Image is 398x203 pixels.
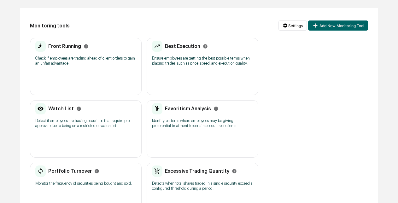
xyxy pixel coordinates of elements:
p: Monitor the frequency of securities being bought and sold. [35,181,136,186]
p: Check if employees are trading ahead of client orders to gain an unfair advantage. [35,56,136,66]
svg: Info [94,169,99,174]
p: Ensure employees are getting the best possible terms when placing trades, such as price, speed, a... [152,56,253,66]
h2: Watch List [48,106,74,112]
p: Identify patterns where employees may be giving preferential treatment to certain accounts or cli... [152,118,253,128]
h2: Portfolio Turnover [48,168,92,174]
button: Add New Monitoring Tool [308,20,368,31]
button: Settings [278,20,307,31]
p: Detect if employees are trading securities that require pre-approval due to being on a restricted... [35,118,136,128]
svg: Info [232,169,237,174]
span: Pylon [63,22,76,27]
svg: Info [76,106,81,111]
h2: Front Running [48,43,81,49]
h2: Excessive Trading Quantity [165,168,229,174]
p: Detects when total shares traded in a single security exceed a configured threshold during a period. [152,181,253,191]
svg: Info [214,106,219,111]
svg: Info [84,44,89,49]
svg: Info [203,44,208,49]
h2: Favoritism Analysis [165,106,211,112]
h2: Best Execution [165,43,200,49]
a: Powered byPylon [44,22,76,27]
h2: Monitoring tools [30,23,70,29]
